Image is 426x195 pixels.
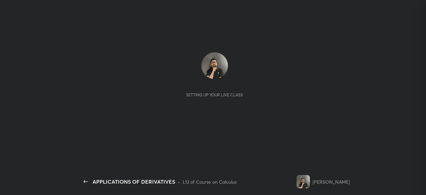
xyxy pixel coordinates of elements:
[201,52,228,79] img: 518721ee46394fa1bc4d5539d7907d7d.jpg
[313,178,350,185] div: [PERSON_NAME]
[186,92,243,97] div: Setting up your live class
[183,178,237,185] div: L13 of Course on Calculus
[297,175,310,188] img: 518721ee46394fa1bc4d5539d7907d7d.jpg
[93,178,175,186] div: APPLICATIONS OF DERIVATIVES
[178,178,180,185] div: •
